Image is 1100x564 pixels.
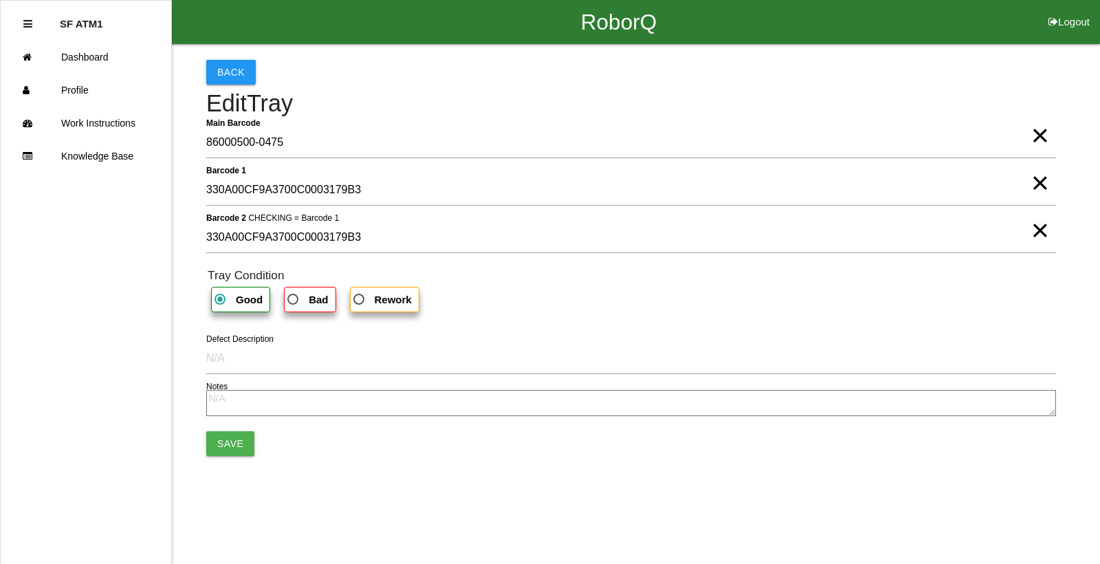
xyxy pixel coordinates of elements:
a: Profile [1,74,171,107]
b: Barcode 1 [206,166,246,175]
b: Bad [309,294,328,305]
input: Required [206,127,1056,158]
span: CHECKING = Barcode 1 [248,213,339,223]
label: Defect Description [206,333,274,345]
b: Good [236,294,263,305]
span: Clear Input [1031,108,1049,135]
div: Close [23,8,32,41]
span: Clear Input [1031,203,1049,230]
button: Back [206,60,256,85]
b: Barcode 2 [206,213,246,223]
button: Save [206,431,254,456]
a: Work Instructions [1,107,171,140]
input: N/A [206,343,1056,374]
a: Dashboard [1,41,171,74]
h6: Tray Condition [208,269,1056,282]
span: Clear Input [1031,155,1049,183]
p: SF ATM1 [60,8,103,30]
b: Rework [375,294,412,305]
b: Main Barcode [206,118,261,128]
label: Notes [206,380,228,393]
a: Knowledge Base [1,140,171,173]
h4: Edit Tray [206,91,1056,117]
